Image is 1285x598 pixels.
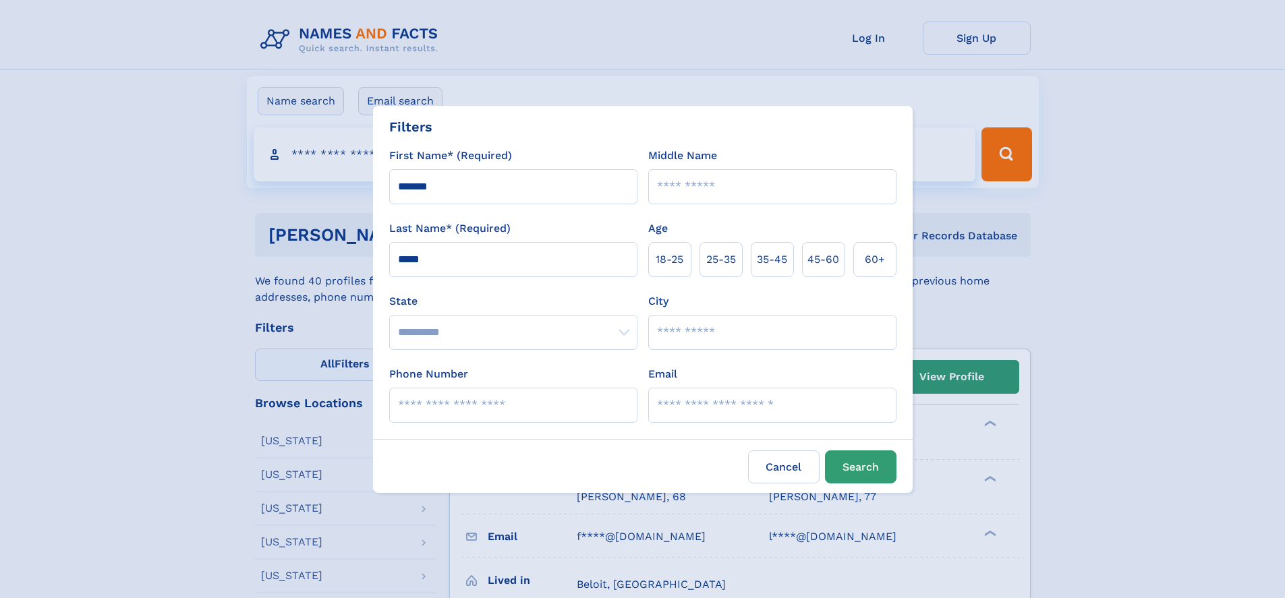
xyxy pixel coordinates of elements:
[748,450,820,483] label: Cancel
[648,366,677,382] label: Email
[389,220,511,237] label: Last Name* (Required)
[825,450,896,483] button: Search
[389,293,637,309] label: State
[389,366,468,382] label: Phone Number
[648,293,668,309] label: City
[648,148,717,164] label: Middle Name
[389,117,432,137] div: Filters
[648,220,668,237] label: Age
[656,251,683,268] span: 18‑25
[389,148,512,164] label: First Name* (Required)
[706,251,736,268] span: 25‑35
[807,251,839,268] span: 45‑60
[757,251,787,268] span: 35‑45
[865,251,885,268] span: 60+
